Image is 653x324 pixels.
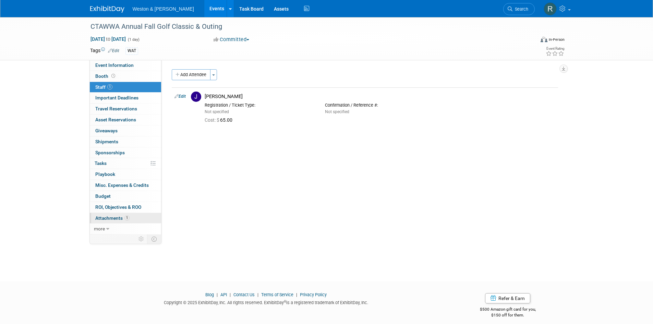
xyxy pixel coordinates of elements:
span: Sponsorships [95,150,125,155]
div: Registration / Ticket Type: [205,103,315,108]
a: Search [503,3,535,15]
div: $150 off for them. [452,312,563,318]
span: | [294,292,299,297]
a: Blog [205,292,214,297]
a: Edit [108,48,119,53]
span: Budget [95,193,111,199]
button: Committed [211,36,252,43]
td: Toggle Event Tabs [147,235,161,243]
span: Weston & [PERSON_NAME] [133,6,194,12]
sup: ® [284,300,286,303]
span: | [256,292,260,297]
span: | [228,292,232,297]
a: Sponsorships [90,147,161,158]
a: Event Information [90,60,161,71]
a: Asset Reservations [90,115,161,125]
span: (1 day) [127,37,140,42]
span: Shipments [95,139,118,144]
div: Event Format [494,36,565,46]
span: 1 [124,215,130,220]
span: Important Deadlines [95,95,138,100]
img: J.jpg [191,92,201,102]
a: Contact Us [233,292,255,297]
a: Staff1 [90,82,161,93]
a: ROI, Objectives & ROO [90,202,161,213]
span: Not specified [205,109,229,114]
span: Not specified [325,109,349,114]
a: Misc. Expenses & Credits [90,180,161,191]
a: Privacy Policy [300,292,327,297]
a: Refer & Earn [485,293,530,303]
div: CTAWWA Annual Fall Golf Classic & Outing [88,21,524,33]
div: $500 Amazon gift card for you, [452,302,563,318]
img: ExhibitDay [90,6,124,13]
span: to [105,36,111,42]
a: API [220,292,227,297]
span: 1 [107,84,112,89]
div: In-Person [548,37,565,42]
a: Budget [90,191,161,202]
span: Staff [95,84,112,90]
td: Tags [90,47,119,55]
a: Shipments [90,136,161,147]
a: Booth [90,71,161,82]
td: Personalize Event Tab Strip [135,235,147,243]
span: Tasks [95,160,107,166]
a: Travel Reservations [90,104,161,114]
span: Asset Reservations [95,117,136,122]
div: WAT [125,47,138,55]
div: Copyright © 2025 ExhibitDay, Inc. All rights reserved. ExhibitDay is a registered trademark of Ex... [90,298,443,306]
span: ROI, Objectives & ROO [95,204,141,210]
span: Giveaways [95,128,118,133]
span: Search [512,7,528,12]
span: Booth [95,73,117,79]
a: Giveaways [90,125,161,136]
img: Raju Vasamsetti [544,2,557,15]
span: [DATE] [DATE] [90,36,126,42]
span: Booth not reserved yet [110,73,117,79]
div: [PERSON_NAME] [205,93,555,100]
span: | [215,292,219,297]
a: Important Deadlines [90,93,161,103]
span: more [94,226,105,231]
div: Confirmation / Reference #: [325,103,435,108]
span: Travel Reservations [95,106,137,111]
a: Tasks [90,158,161,169]
span: 65.00 [205,117,235,123]
span: Cost: $ [205,117,220,123]
a: Playbook [90,169,161,180]
a: more [90,224,161,234]
div: Event Rating [546,47,564,50]
span: Playbook [95,171,115,177]
a: Attachments1 [90,213,161,224]
img: Format-Inperson.png [541,37,547,42]
span: Event Information [95,62,134,68]
a: Edit [174,94,186,99]
span: Attachments [95,215,130,221]
a: Terms of Service [261,292,293,297]
button: Add Attendee [172,69,210,80]
span: Misc. Expenses & Credits [95,182,149,188]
